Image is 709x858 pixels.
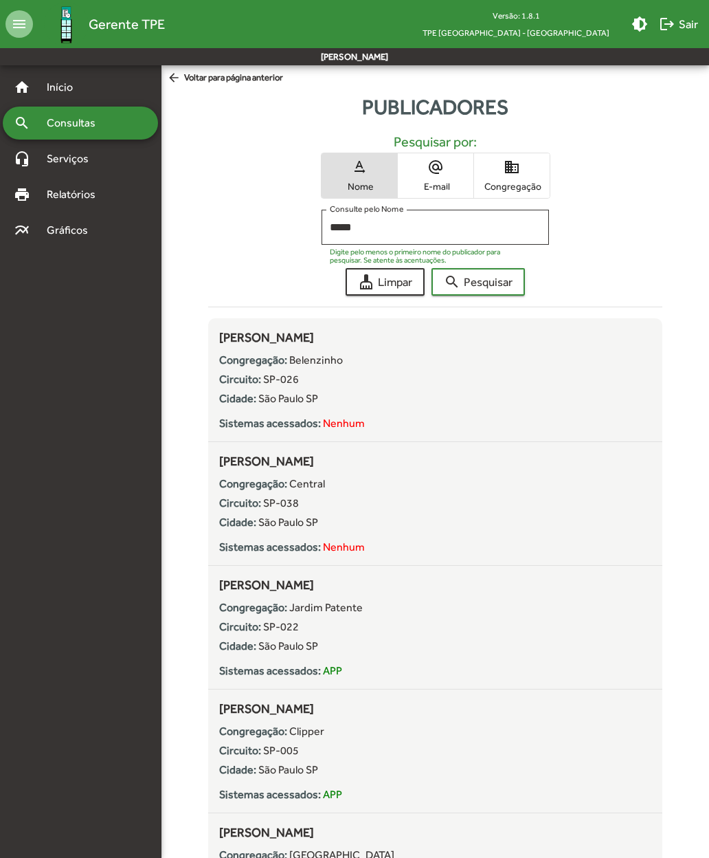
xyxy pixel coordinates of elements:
span: Jardim Patente [289,601,363,614]
button: Sair [653,12,704,36]
strong: Circuito: [219,373,261,386]
span: Serviços [38,151,107,167]
div: Publicadores [161,91,709,122]
span: São Paulo SP [258,516,318,529]
mat-icon: print [14,186,30,203]
strong: Sistemas acessados: [219,664,321,677]
span: E-mail [401,180,470,192]
img: Logo [44,2,89,47]
span: Belenzinho [289,353,343,366]
span: [PERSON_NAME] [219,701,314,716]
span: SP-026 [263,373,299,386]
a: Gerente TPE [33,2,165,47]
strong: Cidade: [219,763,256,776]
span: Clipper [289,725,324,738]
mat-hint: Digite pelo menos o primeiro nome do publicador para pesquisar. Se atente às acentuações. [330,247,532,265]
span: Consultas [38,115,113,131]
strong: Congregação: [219,601,287,614]
span: Sair [659,12,698,36]
span: Limpar [358,269,412,294]
span: SP-005 [263,744,299,757]
mat-icon: alternate_email [427,159,444,175]
mat-icon: multiline_chart [14,222,30,239]
strong: Congregação: [219,353,287,366]
strong: Sistemas acessados: [219,540,321,553]
mat-icon: home [14,79,30,96]
span: Nenhum [323,540,365,553]
span: TPE [GEOGRAPHIC_DATA] - [GEOGRAPHIC_DATA] [412,24,620,41]
mat-icon: cleaning_services [358,274,374,290]
span: São Paulo SP [258,392,318,405]
button: Pesquisar [431,268,525,296]
strong: Cidade: [219,516,256,529]
mat-icon: logout [659,16,675,32]
span: Nome [325,180,394,192]
mat-icon: search [444,274,460,290]
span: São Paulo SP [258,639,318,652]
div: Versão: 1.8.1 [412,7,620,24]
strong: Circuito: [219,496,261,509]
span: Pesquisar [444,269,513,294]
span: [PERSON_NAME] [219,454,314,468]
strong: Sistemas acessados: [219,788,321,801]
strong: Circuito: [219,620,261,633]
span: Início [38,79,93,96]
button: E-mail [398,153,473,198]
span: Gerente TPE [89,13,165,35]
strong: Congregação: [219,725,287,738]
span: Relatórios [38,186,113,203]
span: Nenhum [323,417,365,430]
span: APP [323,788,342,801]
span: Gráficos [38,222,106,239]
mat-icon: brightness_medium [631,16,648,32]
button: Nome [322,153,397,198]
button: Limpar [346,268,425,296]
mat-icon: menu [5,10,33,38]
strong: Cidade: [219,639,256,652]
span: São Paulo SP [258,763,318,776]
span: SP-038 [263,496,299,509]
button: Congregação [474,153,550,198]
mat-icon: headset_mic [14,151,30,167]
span: APP [323,664,342,677]
strong: Circuito: [219,744,261,757]
mat-icon: arrow_back [167,71,184,86]
span: SP-022 [263,620,299,633]
mat-icon: domain [504,159,520,175]
strong: Sistemas acessados: [219,417,321,430]
h5: Pesquisar por: [219,133,651,150]
strong: Congregação: [219,477,287,490]
span: Congregação [477,180,546,192]
mat-icon: text_rotation_none [351,159,368,175]
span: [PERSON_NAME] [219,330,314,344]
mat-icon: search [14,115,30,131]
strong: Cidade: [219,392,256,405]
span: [PERSON_NAME] [219,577,314,592]
span: [PERSON_NAME] [219,825,314,839]
span: Voltar para página anterior [167,71,283,86]
span: Central [289,477,325,490]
